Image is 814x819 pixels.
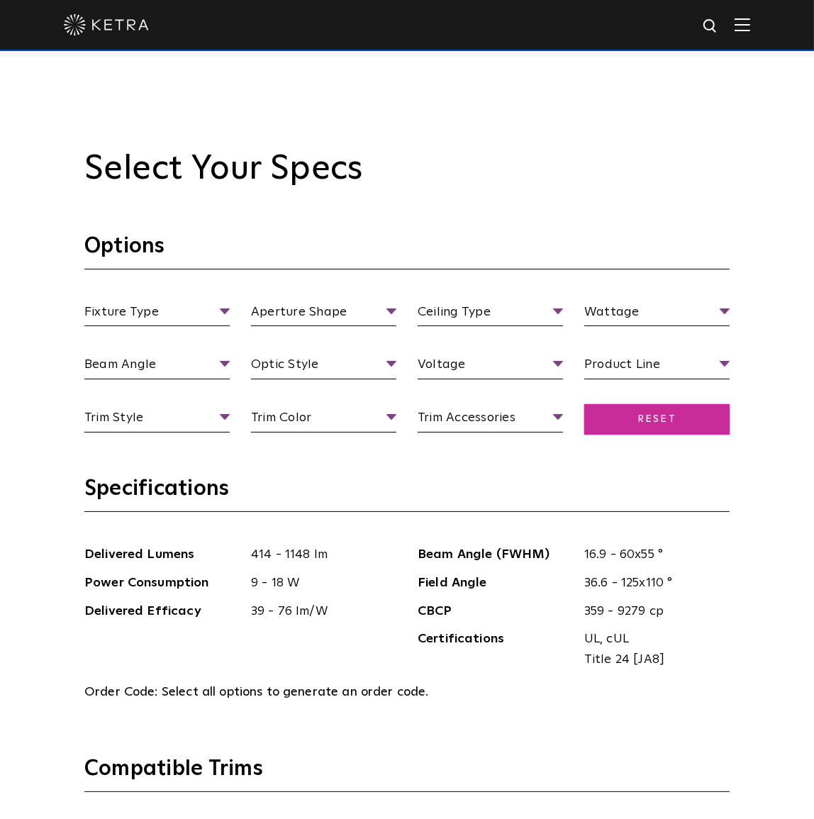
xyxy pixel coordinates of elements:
[574,601,730,622] span: 359 - 9279 cp
[574,573,730,594] span: 36.6 - 125x110 °
[84,755,730,792] h3: Compatible Trims
[702,18,720,35] img: search icon
[84,475,730,512] h3: Specifications
[418,629,574,670] span: Certifications
[64,14,149,35] img: ketra-logo-2019-white
[584,355,730,379] span: Product Line
[251,355,396,379] span: Optic Style
[735,18,750,31] img: Hamburger%20Nav.svg
[418,573,574,594] span: Field Angle
[251,302,396,327] span: Aperture Shape
[574,545,730,565] span: 16.9 - 60x55 °
[240,573,396,594] span: 9 - 18 W
[84,545,240,565] span: Delivered Lumens
[584,629,719,650] span: UL, cUL
[84,408,230,433] span: Trim Style
[240,545,396,565] span: 414 - 1148 lm
[584,650,719,670] span: Title 24 [JA8]
[584,302,730,327] span: Wattage
[418,408,563,433] span: Trim Accessories
[84,601,240,622] span: Delivered Efficacy
[584,404,730,435] span: Reset
[240,601,396,622] span: 39 - 76 lm/W
[251,408,396,433] span: Trim Color
[84,233,730,269] h3: Options
[162,686,429,698] span: Select all options to generate an order code.
[84,573,240,594] span: Power Consumption
[84,686,158,698] span: Order Code:
[84,149,730,190] h2: Select Your Specs
[418,302,563,327] span: Ceiling Type
[84,355,230,379] span: Beam Angle
[418,545,574,565] span: Beam Angle (FWHM)
[418,601,574,622] span: CBCP
[418,355,563,379] span: Voltage
[84,302,230,327] span: Fixture Type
